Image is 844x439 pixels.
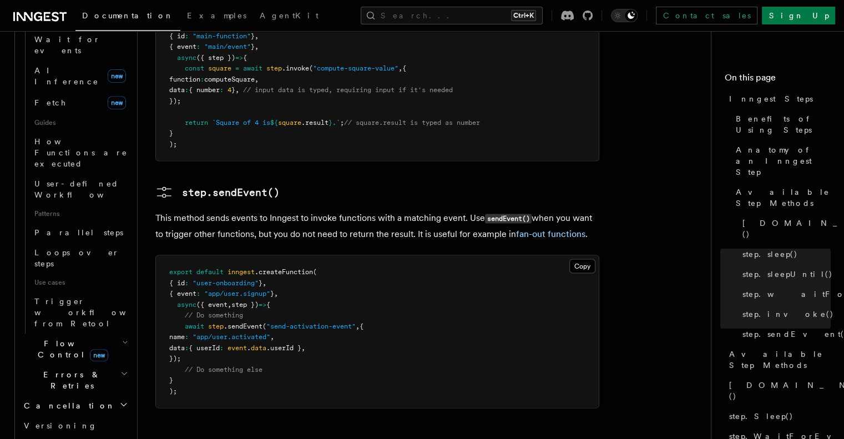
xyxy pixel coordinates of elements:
a: step.sendEvent() [155,184,280,201]
button: Toggle dark mode [611,9,638,22]
span: "main/event" [204,43,251,51]
a: [DOMAIN_NAME]() [725,375,831,406]
span: ( [313,268,317,276]
a: Inngest Steps [725,89,831,109]
span: : [185,279,189,287]
span: "compute-square-value" [313,64,398,72]
a: Wait for events [30,29,130,60]
span: // input data is typed, requiring input if it's needed [243,86,453,94]
span: export [169,268,193,276]
span: computeSquare [204,75,255,83]
span: } [169,129,173,137]
button: Flow Controlnew [19,334,130,365]
span: Available Step Methods [729,349,831,371]
a: fan-out functions [516,229,585,239]
span: Guides [30,114,130,132]
span: Benefits of Using Steps [736,113,831,135]
button: Errors & Retries [19,365,130,396]
span: await [185,322,204,330]
span: How Functions are executed [34,137,128,168]
span: ( [309,64,313,72]
span: .result [301,119,328,127]
span: } [259,279,262,287]
a: [DOMAIN_NAME]() [738,213,831,244]
kbd: Ctrl+K [511,10,536,21]
a: Sign Up [762,7,835,24]
span: step [266,64,282,72]
a: step.waitForEvent() [738,284,831,304]
span: { id [169,279,185,287]
span: ({ event [196,301,228,309]
a: Trigger workflows from Retool [30,291,130,334]
span: : [220,86,224,94]
span: .` [332,119,340,127]
h4: On this page [725,71,831,89]
span: function [169,75,200,83]
span: // square.result is typed as number [344,119,480,127]
span: = [235,64,239,72]
a: AI Inferencenew [30,60,130,92]
span: // Do something [185,311,243,319]
span: , [255,43,259,51]
span: Patterns [30,205,130,223]
button: Cancellation [19,396,130,416]
span: Parallel steps [34,228,123,237]
a: Versioning [19,416,130,436]
span: "user-onboarding" [193,279,259,287]
span: : [185,344,189,352]
span: Wait for events [34,35,100,55]
span: `Square of 4 is [212,119,270,127]
span: .userId } [266,344,301,352]
span: , [301,344,305,352]
span: step }) [231,301,259,309]
span: step [208,322,224,330]
span: Examples [187,11,246,20]
span: Versioning [24,421,97,430]
span: event [228,344,247,352]
span: .sendEvent [224,322,262,330]
span: { event [169,290,196,297]
span: ); [169,140,177,148]
span: data [169,86,185,94]
span: Use cases [30,274,130,291]
span: step.sleep() [742,249,798,260]
a: step.sleep() [738,244,831,264]
span: // Do something else [185,366,262,374]
span: } [328,119,332,127]
span: Loops over steps [34,248,119,268]
span: { number [189,86,220,94]
span: } [270,290,274,297]
span: Inngest Steps [729,93,813,104]
span: data [251,344,266,352]
span: step.sleepUntil() [742,269,833,280]
a: Benefits of Using Steps [731,109,831,140]
span: await [243,64,262,72]
span: }); [169,355,181,362]
span: } [231,86,235,94]
a: How Functions are executed [30,132,130,174]
span: step.Sleep() [729,411,794,422]
span: } [169,376,173,384]
span: { id [169,32,185,40]
span: ({ step }) [196,54,235,62]
span: , [274,290,278,297]
button: Copy [569,259,595,274]
span: , [255,75,259,83]
span: inngest [228,268,255,276]
span: const [185,64,204,72]
span: Documentation [82,11,174,20]
span: , [228,301,231,309]
span: return [185,119,208,127]
span: : [220,344,224,352]
span: Cancellation [19,400,115,411]
span: AgentKit [260,11,319,20]
span: ( [262,322,266,330]
span: "app/user.signup" [204,290,270,297]
span: : [185,333,189,341]
span: async [177,54,196,62]
a: Documentation [75,3,180,31]
span: name [169,333,185,341]
pre: step.sendEvent() [182,185,280,200]
a: User-defined Workflows [30,174,130,205]
span: , [398,64,402,72]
